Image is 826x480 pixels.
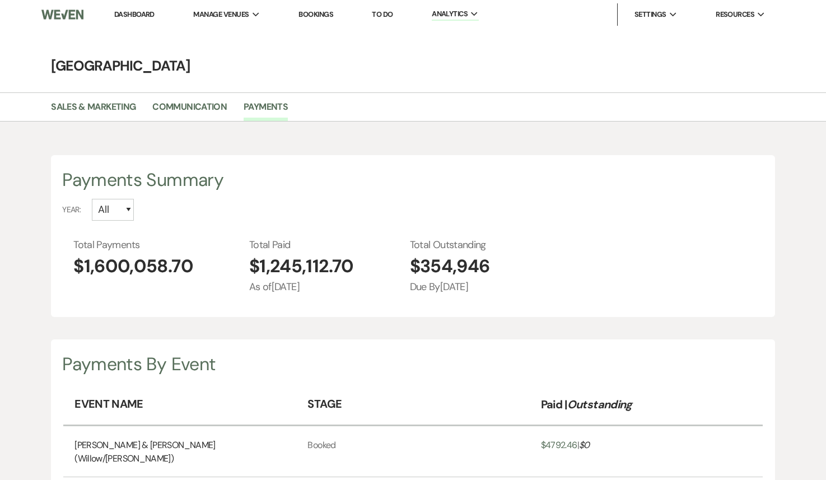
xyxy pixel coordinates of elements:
a: Dashboard [114,10,155,19]
span: Due By [DATE] [410,279,490,295]
img: Weven Logo [41,3,83,26]
span: Analytics [432,8,468,20]
a: Bookings [298,10,333,19]
h4: [GEOGRAPHIC_DATA] [10,56,816,76]
span: $1,600,058.70 [73,253,193,279]
th: Event Name [63,384,296,426]
span: Resources [716,9,754,20]
span: Total Outstanding [410,237,490,253]
span: $1,245,112.70 [249,253,354,279]
span: As of [DATE] [249,279,354,295]
em: Outstanding [567,397,632,412]
span: Manage Venues [193,9,249,20]
a: Payments [244,100,288,121]
div: Payments By Event [62,351,764,378]
a: $4792.46|$0 [541,439,590,465]
a: Sales & Marketing [51,100,136,121]
a: To Do [372,10,393,19]
a: Communication [152,100,227,121]
p: Paid | [541,395,632,413]
span: $ 0 [579,439,590,451]
th: Stage [296,384,529,426]
span: Total Payments [73,237,193,253]
a: [PERSON_NAME] & [PERSON_NAME] (Willow/[PERSON_NAME]) [74,439,285,465]
span: $354,946 [410,253,490,279]
span: Total Paid [249,237,354,253]
span: Year: [62,204,81,216]
td: Booked [296,427,529,477]
span: Settings [634,9,666,20]
span: $ 4792.46 [541,439,577,451]
div: Payments Summary [62,166,764,193]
